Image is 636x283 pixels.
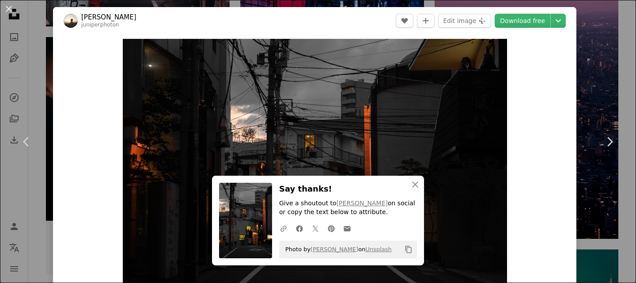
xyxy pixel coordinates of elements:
span: Photo by on [281,242,392,257]
a: Share over email [339,219,355,237]
a: juniperphoton [81,22,119,28]
button: Like [396,14,413,28]
a: Share on Twitter [307,219,323,237]
button: Add to Collection [417,14,435,28]
a: Share on Pinterest [323,219,339,237]
p: Give a shoutout to on social or copy the text below to attribute. [279,199,417,217]
a: [PERSON_NAME] [81,13,136,22]
h3: Say thanks! [279,183,417,196]
button: Edit image [438,14,491,28]
a: Unsplash [365,246,391,253]
a: Share on Facebook [291,219,307,237]
button: Choose download size [551,14,566,28]
img: Go to Weichao Deng's profile [64,14,78,28]
button: Copy to clipboard [401,242,416,257]
a: Next [583,99,636,184]
a: [PERSON_NAME] [337,200,388,207]
a: [PERSON_NAME] [310,246,358,253]
a: Download free [495,14,550,28]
